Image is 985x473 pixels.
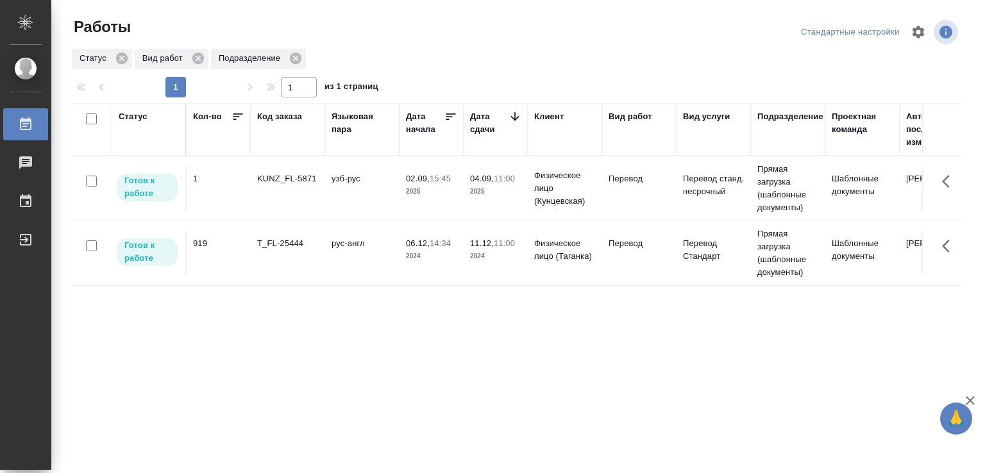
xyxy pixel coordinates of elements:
[832,110,893,136] div: Проектная команда
[115,237,179,267] div: Исполнитель может приступить к работе
[119,110,147,123] div: Статус
[406,174,430,183] p: 02.09,
[470,185,521,198] p: 2025
[124,239,170,265] p: Готов к работе
[609,172,670,185] p: Перевод
[406,250,457,263] p: 2024
[257,172,319,185] div: KUNZ_FL-5871
[187,166,251,211] td: 1
[115,172,179,203] div: Исполнитель может приступить к работе
[430,238,451,248] p: 14:34
[325,166,400,211] td: узб-рус
[903,17,934,47] span: Настроить таблицу
[940,402,972,435] button: 🙏
[900,231,974,276] td: [PERSON_NAME]
[825,231,900,276] td: Шаблонные документы
[124,174,170,200] p: Готов к работе
[406,185,457,198] p: 2025
[945,405,967,432] span: 🙏
[751,156,825,220] td: Прямая загрузка (шаблонные документы)
[900,166,974,211] td: [PERSON_NAME]
[798,22,903,42] div: split button
[751,221,825,285] td: Прямая загрузка (шаблонные документы)
[72,49,132,69] div: Статус
[494,238,515,248] p: 11:00
[257,237,319,250] div: T_FL-25444
[470,238,494,248] p: 11.12,
[324,79,378,97] span: из 1 страниц
[193,110,222,123] div: Кол-во
[934,20,961,44] span: Посмотреть информацию
[142,52,187,65] p: Вид работ
[609,237,670,250] p: Перевод
[332,110,393,136] div: Языковая пара
[71,17,131,37] span: Работы
[219,52,285,65] p: Подразделение
[211,49,306,69] div: Подразделение
[406,110,444,136] div: Дата начала
[470,110,509,136] div: Дата сдачи
[494,174,515,183] p: 11:00
[683,237,745,263] p: Перевод Стандарт
[80,52,111,65] p: Статус
[257,110,302,123] div: Код заказа
[430,174,451,183] p: 15:45
[325,231,400,276] td: рус-англ
[934,166,965,197] button: Здесь прячутся важные кнопки
[757,110,823,123] div: Подразделение
[187,231,251,276] td: 919
[609,110,652,123] div: Вид работ
[683,172,745,198] p: Перевод станд. несрочный
[406,238,430,248] p: 06.12,
[934,231,965,261] button: Здесь прячутся важные кнопки
[825,166,900,211] td: Шаблонные документы
[534,110,564,123] div: Клиент
[683,110,730,123] div: Вид услуги
[534,237,596,263] p: Физическое лицо (Таганка)
[534,169,596,208] p: Физическое лицо (Кунцевская)
[135,49,208,69] div: Вид работ
[470,250,521,263] p: 2024
[470,174,494,183] p: 04.09,
[906,110,968,149] div: Автор последнего изменения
